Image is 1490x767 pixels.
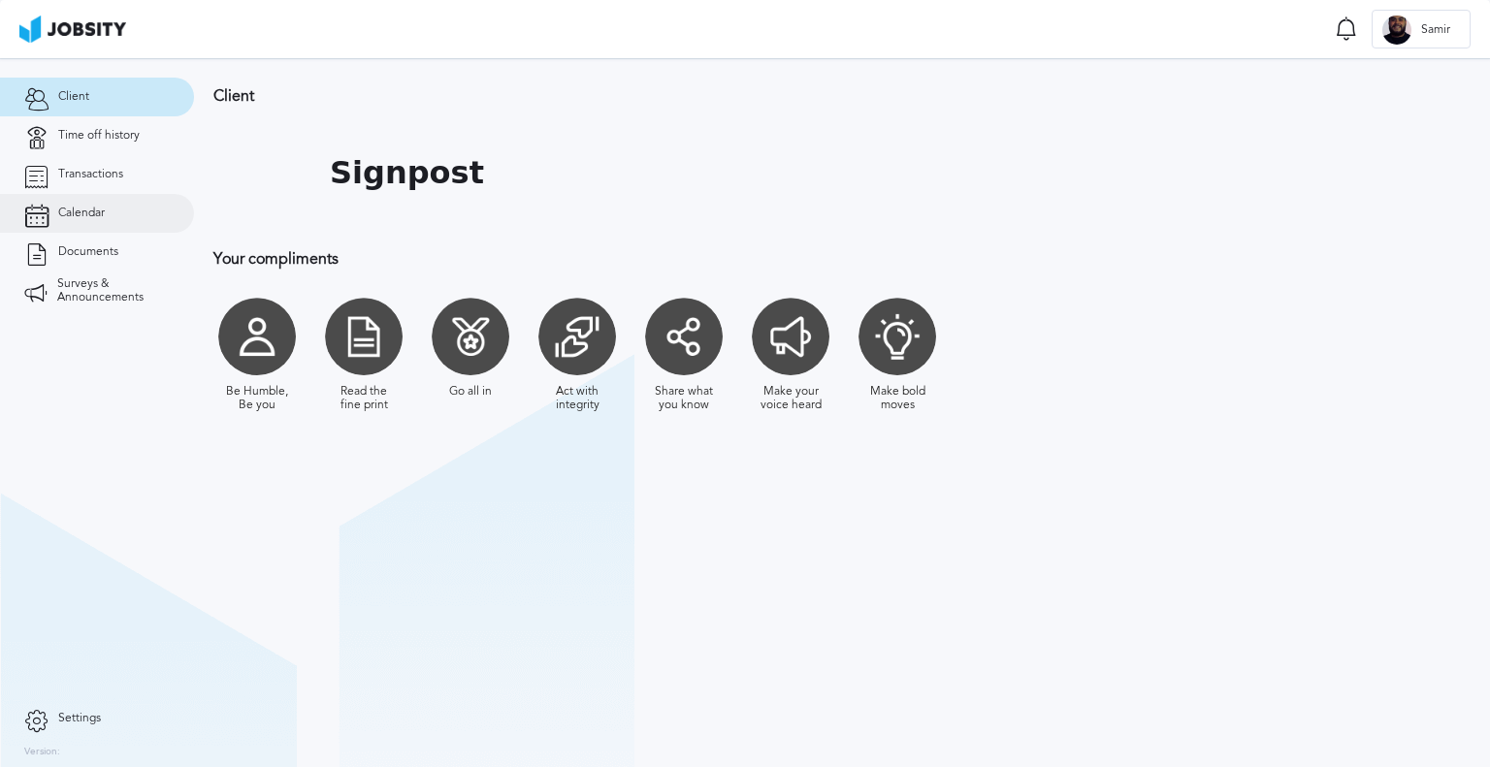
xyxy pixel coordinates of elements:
div: Read the fine print [330,385,398,412]
span: Settings [58,712,101,725]
span: Documents [58,245,118,259]
img: ab4bad089aa723f57921c736e9817d99.png [19,16,126,43]
h3: Client [213,87,1266,105]
div: S [1382,16,1411,45]
h1: Signpost [330,155,484,191]
div: Go all in [449,385,492,399]
button: SSamir [1372,10,1471,48]
label: Version: [24,747,60,758]
span: Time off history [58,129,140,143]
span: Transactions [58,168,123,181]
span: Calendar [58,207,105,220]
div: Make bold moves [863,385,931,412]
span: Samir [1411,23,1460,37]
div: Act with integrity [543,385,611,412]
span: Surveys & Announcements [57,277,170,304]
div: Share what you know [650,385,718,412]
div: Be Humble, Be you [223,385,291,412]
span: Client [58,90,89,104]
h3: Your compliments [213,250,1266,268]
div: Make your voice heard [757,385,825,412]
